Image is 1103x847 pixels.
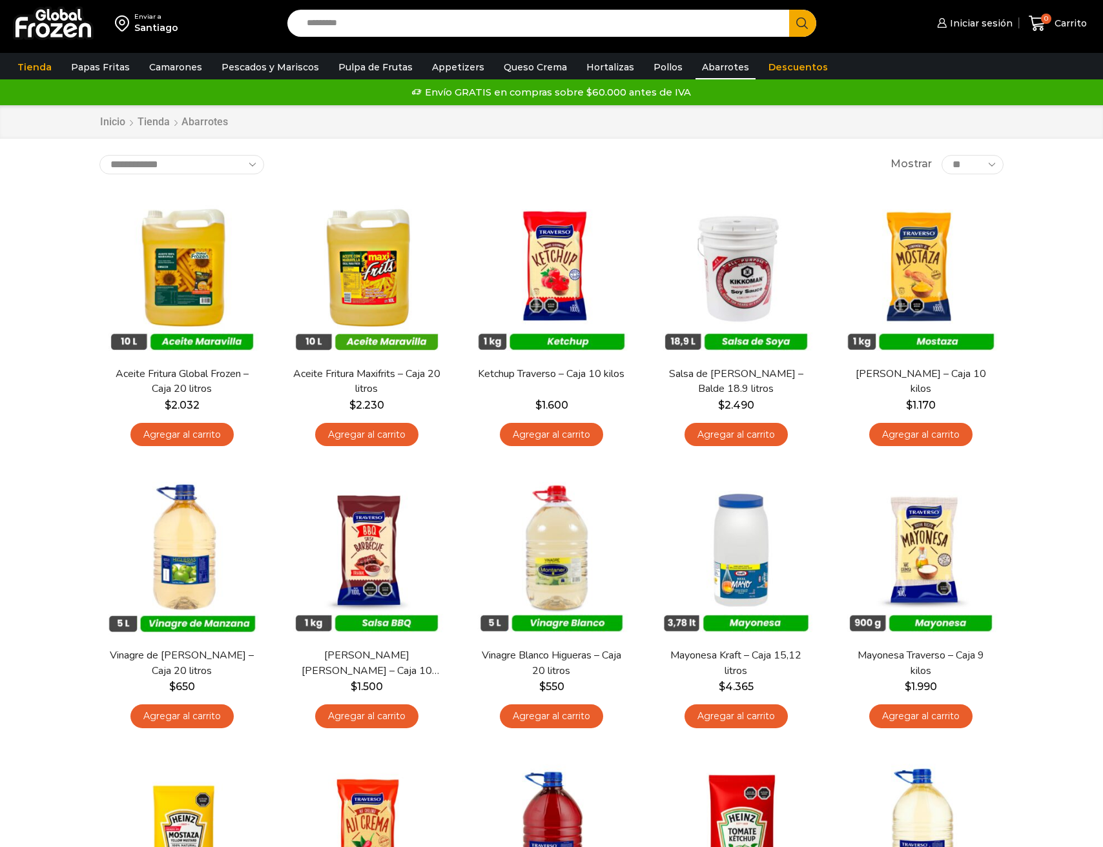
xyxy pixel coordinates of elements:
a: Queso Crema [497,55,573,79]
a: Aceite Fritura Global Frozen – Caja 20 litros [108,367,256,396]
span: $ [906,399,912,411]
bdi: 2.490 [718,399,754,411]
a: Ketchup Traverso – Caja 10 kilos [477,367,626,382]
span: Iniciar sesión [947,17,1013,30]
span: Mostrar [891,157,932,172]
a: Agregar al carrito: “Vinagre de Manzana Higueras - Caja 20 litros” [130,704,234,728]
span: $ [539,680,546,693]
a: Mayonesa Kraft – Caja 15,12 litros [662,648,810,678]
a: Agregar al carrito: “Mayonesa Kraft - Caja 15,12 litros” [685,704,788,728]
span: 0 [1041,14,1051,24]
a: Salsa de [PERSON_NAME] – Balde 18.9 litros [662,367,810,396]
a: Agregar al carrito: “Aceite Fritura Global Frozen – Caja 20 litros” [130,423,234,447]
a: Agregar al carrito: “Salsa de Soya Kikkoman - Balde 18.9 litros” [685,423,788,447]
bdi: 2.230 [349,399,384,411]
a: Vinagre de [PERSON_NAME] – Caja 20 litros [108,648,256,678]
span: $ [169,680,176,693]
bdi: 550 [539,680,564,693]
span: $ [349,399,356,411]
a: Vinagre Blanco Higueras – Caja 20 litros [477,648,626,678]
a: Appetizers [426,55,491,79]
h1: Abarrotes [181,116,228,128]
span: $ [718,399,725,411]
span: $ [165,399,171,411]
a: Camarones [143,55,209,79]
bdi: 1.170 [906,399,936,411]
select: Pedido de la tienda [99,155,264,174]
nav: Breadcrumb [99,115,228,130]
a: Hortalizas [580,55,641,79]
a: Iniciar sesión [934,10,1013,36]
a: Inicio [99,115,126,130]
a: Agregar al carrito: “Aceite Fritura Maxifrits - Caja 20 litros” [315,423,418,447]
a: Agregar al carrito: “Mayonesa Traverso - Caja 9 kilos” [869,704,973,728]
button: Search button [789,10,816,37]
a: Papas Fritas [65,55,136,79]
bdi: 4.365 [719,680,754,693]
span: $ [535,399,542,411]
span: Carrito [1051,17,1087,30]
a: Pollos [647,55,689,79]
a: Descuentos [762,55,834,79]
a: Pulpa de Frutas [332,55,419,79]
span: $ [351,680,357,693]
bdi: 1.600 [535,399,568,411]
bdi: 2.032 [165,399,200,411]
div: Santiago [134,21,178,34]
bdi: 1.500 [351,680,383,693]
bdi: 650 [169,680,195,693]
bdi: 1.990 [905,680,937,693]
a: [PERSON_NAME] [PERSON_NAME] – Caja 10 kilos [293,648,441,678]
a: Agregar al carrito: “Vinagre Blanco Higueras - Caja 20 litros” [500,704,603,728]
a: Agregar al carrito: “Salsa Barbacue Traverso - Caja 10 kilos” [315,704,418,728]
a: Tienda [137,115,170,130]
a: Agregar al carrito: “Mostaza Traverso - Caja 10 kilos” [869,423,973,447]
a: Aceite Fritura Maxifrits – Caja 20 litros [293,367,441,396]
img: address-field-icon.svg [115,12,134,34]
a: Agregar al carrito: “Ketchup Traverso - Caja 10 kilos” [500,423,603,447]
a: Tienda [11,55,58,79]
span: $ [905,680,911,693]
div: Enviar a [134,12,178,21]
a: [PERSON_NAME] – Caja 10 kilos [847,367,995,396]
a: Abarrotes [696,55,756,79]
a: 0 Carrito [1026,8,1090,39]
a: Pescados y Mariscos [215,55,325,79]
a: Mayonesa Traverso – Caja 9 kilos [847,648,995,678]
span: $ [719,680,725,693]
